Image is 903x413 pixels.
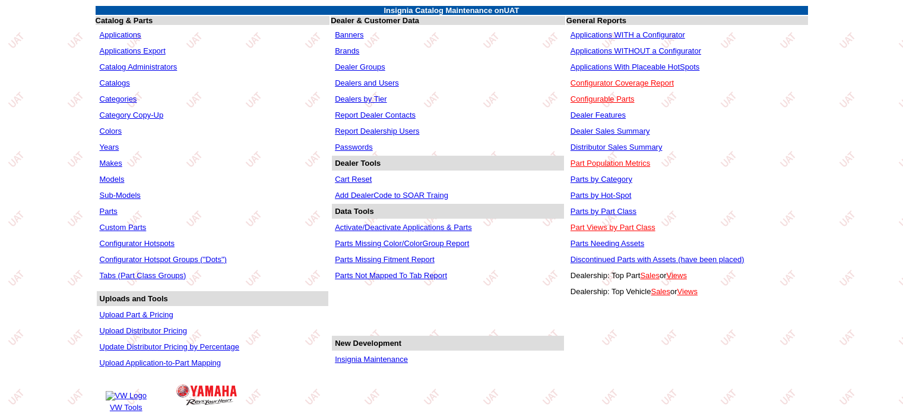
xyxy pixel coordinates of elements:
a: Models [100,175,125,184]
a: Parts by Hot-Spot [571,191,632,200]
td: Dealership: Top Vehicle or [568,284,807,299]
img: Yamaha Logo [176,384,237,405]
a: Makes [100,159,122,168]
a: Applications WITHOUT a Configurator [571,46,701,55]
a: Years [100,143,119,152]
a: Activate/Deactivate Applications & Parts [335,223,472,232]
a: Distributor Sales Summary [571,143,663,152]
td: Dealership: Top Part or [568,268,807,283]
a: Part Views by Part Class [571,223,655,232]
a: Dealer Sales Summary [571,127,650,135]
a: Add DealerCode to SOAR Traing [335,191,448,200]
a: Applications With Placeable HotSpots [571,62,700,71]
a: Category Copy-Up [100,111,164,119]
a: Upload Application-to-Part Mapping [100,358,221,367]
b: Dealer Tools [335,159,381,168]
b: Catalog & Parts [96,16,153,25]
a: Configurator Coverage Report [571,78,674,87]
a: Insignia Maintenance [335,355,408,364]
a: Dealer Features [571,111,626,119]
a: Configurator Hotspots [100,239,175,248]
b: Uploads and Tools [100,294,168,303]
a: Passwords [335,143,373,152]
b: General Reports [566,16,626,25]
a: Banners [335,30,363,39]
a: Views [677,287,698,296]
td: VW Tools [105,402,147,412]
span: UAT [504,6,519,15]
a: Custom Parts [100,223,147,232]
b: New Development [335,339,401,348]
a: Sales [651,287,670,296]
a: Tabs (Part Class Groups) [100,271,186,280]
a: Dealers and Users [335,78,399,87]
a: Parts Needing Assets [571,239,644,248]
a: Part Population Metrics [571,159,650,168]
b: Dealer & Customer Data [331,16,419,25]
a: Parts Missing Fitment Report [335,255,435,264]
td: Insignia Catalog Maintenance on [96,6,808,15]
a: Dealers by Tier [335,94,386,103]
a: Configurator Hotspot Groups ("Dots") [100,255,227,264]
a: Parts Missing Color/ColorGroup Report [335,239,469,248]
a: Categories [100,94,137,103]
a: Sub-Models [100,191,141,200]
a: Report Dealer Contacts [335,111,416,119]
a: Applications WITH a Configurator [571,30,685,39]
a: Views [666,271,686,280]
a: Upload Distributor Pricing [100,326,187,335]
a: Catalog Administrators [100,62,178,71]
a: Parts by Category [571,175,632,184]
a: Catalogs [100,78,130,87]
a: Applications [100,30,141,39]
a: Update Distributor Pricing by Percentage [100,342,240,351]
a: Brands [335,46,359,55]
a: Cart Reset [335,175,372,184]
a: Report Dealership Users [335,127,419,135]
a: Parts [100,207,118,216]
a: Dealer Groups [335,62,385,71]
a: Discontinued Parts with Assets (have been placed) [571,255,744,264]
a: Configurable Parts [571,94,635,103]
a: Parts Not Mapped To Tab Report [335,271,447,280]
a: Applications Export [100,46,166,55]
b: Data Tools [335,207,374,216]
a: Parts by Part Class [571,207,636,216]
img: VW Logo [106,391,147,401]
a: Sales [640,271,660,280]
a: Upload Part & Pricing [100,310,173,319]
a: Colors [100,127,122,135]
